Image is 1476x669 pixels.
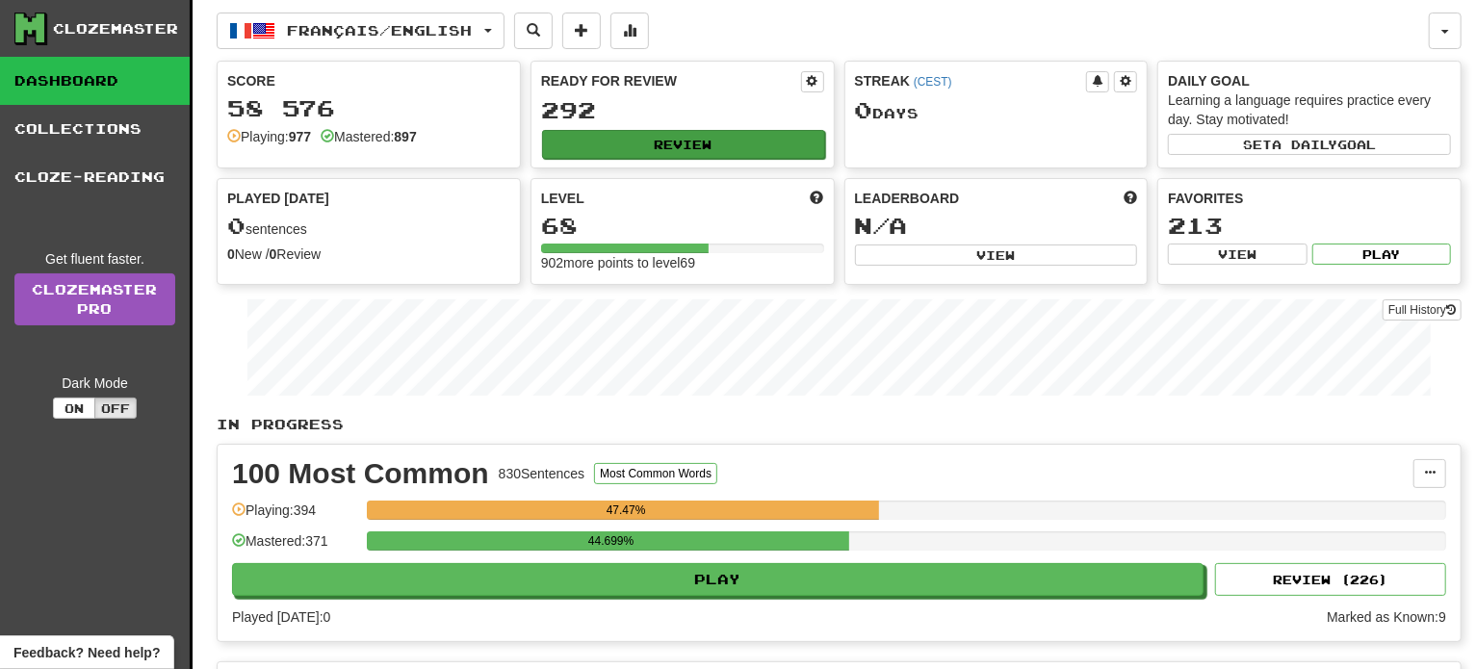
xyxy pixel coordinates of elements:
[855,189,960,208] span: Leaderboard
[855,244,1138,266] button: View
[373,531,849,551] div: 44.699%
[232,531,357,563] div: Mastered: 371
[1272,138,1337,151] span: a daily
[914,75,952,89] a: (CEST)
[373,501,879,520] div: 47.47%
[1312,244,1451,265] button: Play
[14,273,175,325] a: ClozemasterPro
[227,244,510,264] div: New / Review
[289,129,311,144] strong: 977
[227,96,510,120] div: 58 576
[14,373,175,393] div: Dark Mode
[1124,189,1137,208] span: This week in points, UTC
[217,415,1462,434] p: In Progress
[610,13,649,49] button: More stats
[232,563,1204,596] button: Play
[232,609,330,625] span: Played [DATE]: 0
[542,130,825,159] button: Review
[811,189,824,208] span: Score more points to level up
[13,643,160,662] span: Open feedback widget
[53,19,178,39] div: Clozemaster
[227,212,246,239] span: 0
[541,98,824,122] div: 292
[1215,563,1446,596] button: Review (226)
[232,459,489,488] div: 100 Most Common
[1168,71,1451,90] div: Daily Goal
[594,463,717,484] button: Most Common Words
[53,398,95,419] button: On
[270,246,277,262] strong: 0
[514,13,553,49] button: Search sentences
[1168,214,1451,238] div: 213
[217,13,505,49] button: Français/English
[14,249,175,269] div: Get fluent faster.
[1327,607,1446,627] div: Marked as Known: 9
[541,214,824,238] div: 68
[227,189,329,208] span: Played [DATE]
[394,129,416,144] strong: 897
[1168,244,1307,265] button: View
[227,214,510,239] div: sentences
[1383,299,1462,321] button: Full History
[94,398,137,419] button: Off
[562,13,601,49] button: Add sentence to collection
[855,71,1087,90] div: Streak
[541,189,584,208] span: Level
[1168,134,1451,155] button: Seta dailygoal
[227,246,235,262] strong: 0
[321,127,417,146] div: Mastered:
[227,71,510,90] div: Score
[855,212,908,239] span: N/A
[855,96,873,123] span: 0
[855,98,1138,123] div: Day s
[1168,90,1451,129] div: Learning a language requires practice every day. Stay motivated!
[227,127,311,146] div: Playing:
[288,22,473,39] span: Français / English
[499,464,585,483] div: 830 Sentences
[541,71,801,90] div: Ready for Review
[541,253,824,272] div: 902 more points to level 69
[1168,189,1451,208] div: Favorites
[232,501,357,532] div: Playing: 394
